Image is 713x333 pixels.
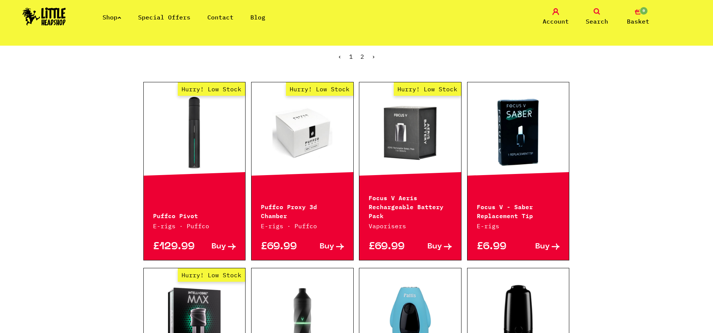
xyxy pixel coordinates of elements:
[153,211,236,220] p: Puffco Pivot
[338,53,342,60] span: ‹
[639,6,648,15] span: 0
[394,82,461,96] span: Hurry! Low Stock
[138,13,191,21] a: Special Offers
[427,243,442,251] span: Buy
[286,82,353,96] span: Hurry! Low Stock
[194,243,236,251] a: Buy
[178,82,245,96] span: Hurry! Low Stock
[477,243,518,251] p: £6.99
[250,13,265,21] a: Blog
[359,95,461,170] a: Hurry! Low Stock
[22,7,66,25] img: Little Head Shop Logo
[207,13,234,21] a: Contact
[369,193,452,220] p: Focus V Aeris Rechargeable Battery Pack
[178,268,245,282] span: Hurry! Low Stock
[302,243,344,251] a: Buy
[477,202,560,220] p: Focus V - Saber Replacement Tip
[360,53,364,60] a: 2
[627,17,649,26] span: Basket
[261,243,302,251] p: £69.99
[586,17,608,26] span: Search
[153,243,195,251] p: £129.99
[372,53,375,60] a: Next »
[211,243,226,251] span: Buy
[252,95,353,170] a: Hurry! Low Stock
[518,243,560,251] a: Buy
[338,54,342,59] li: « Previous
[619,8,657,26] a: 0 Basket
[349,53,353,60] span: 1
[535,243,550,251] span: Buy
[261,222,344,230] p: E-rigs · Puffco
[369,222,452,230] p: Vaporisers
[144,95,246,170] a: Hurry! Low Stock
[103,13,121,21] a: Shop
[261,202,344,220] p: Puffco Proxy 3d Chamber
[477,222,560,230] p: E-rigs
[410,243,452,251] a: Buy
[543,17,569,26] span: Account
[369,243,410,251] p: £69.99
[153,222,236,230] p: E-rigs · Puffco
[320,243,334,251] span: Buy
[578,8,616,26] a: Search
